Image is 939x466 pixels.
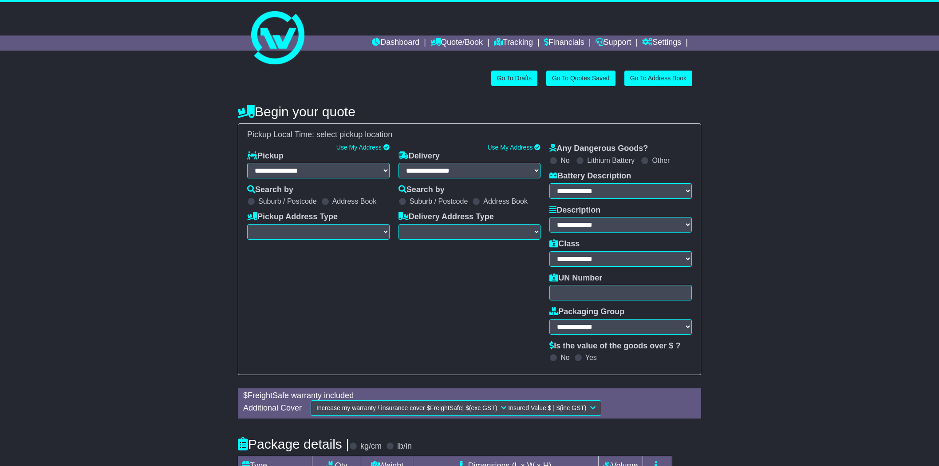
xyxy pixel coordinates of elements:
label: Address Book [332,197,377,205]
label: kg/cm [360,442,382,451]
div: Additional Cover [239,403,306,413]
a: Go To Drafts [491,71,537,86]
span: $ FreightSafe [426,404,499,411]
label: Lithium Battery [587,156,635,165]
label: Delivery Address Type [398,212,494,222]
span: select pickup location [316,130,392,139]
a: Quote/Book [430,36,483,51]
label: Battery Description [549,171,631,181]
h4: Package details | [238,437,349,451]
label: Pickup [247,151,284,161]
label: UN Number [549,273,602,283]
label: Delivery [398,151,440,161]
a: Use My Address [487,144,533,151]
label: Other [652,156,670,165]
a: Tracking [494,36,533,51]
label: Packaging Group [549,307,624,317]
label: lb/in [397,442,412,451]
label: No [560,156,569,165]
a: Support [596,36,631,51]
span: | $ (exc GST) [462,404,497,411]
label: Pickup Address Type [247,212,338,222]
div: Pickup Local Time: [243,130,696,140]
label: Any Dangerous Goods? [549,144,648,154]
a: Go To Quotes Saved [546,71,615,86]
span: Increase my warranty / insurance cover [316,404,425,411]
h4: Begin your quote [238,104,701,119]
label: Search by [398,185,445,195]
label: Class [549,239,580,249]
a: Dashboard [372,36,419,51]
label: Description [549,205,600,215]
span: | $ (inc GST) [553,404,586,411]
a: Go To Address Book [624,71,692,86]
span: Insured Value $ [508,404,596,411]
label: Is the value of the goods over $ ? [549,341,680,351]
label: Suburb / Postcode [258,197,317,205]
a: Financials [544,36,584,51]
label: Yes [585,353,597,362]
label: Address Book [483,197,528,205]
a: Use My Address [336,144,382,151]
div: $ FreightSafe warranty included [239,391,700,401]
label: No [560,353,569,362]
label: Search by [247,185,293,195]
a: Settings [642,36,681,51]
label: Suburb / Postcode [410,197,468,205]
button: Increase my warranty / insurance cover $FreightSafe| $(exc GST) Insured Value $ | $(inc GST) [311,400,601,416]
